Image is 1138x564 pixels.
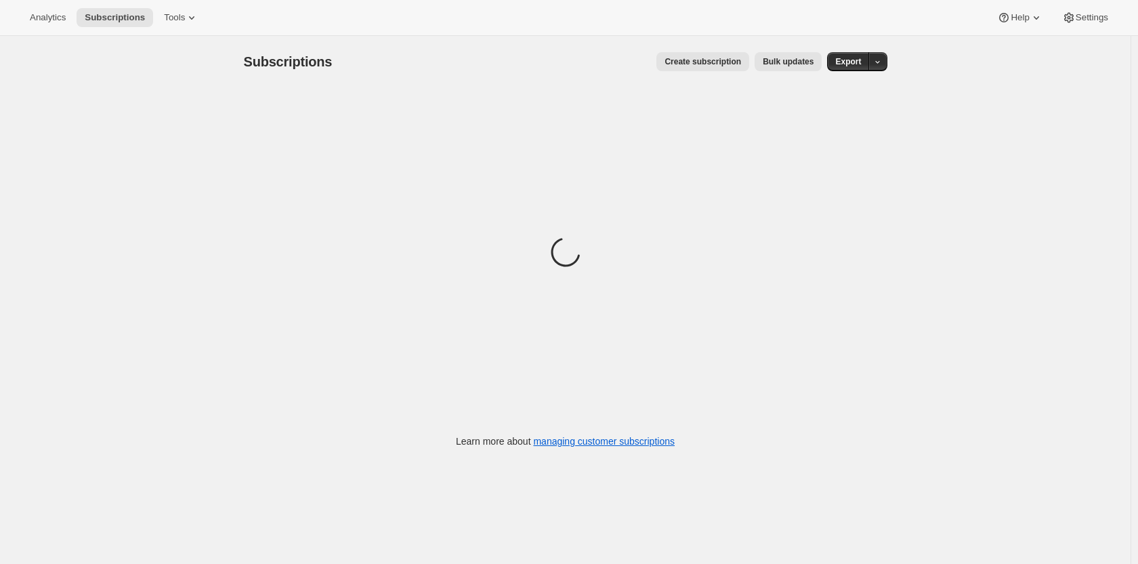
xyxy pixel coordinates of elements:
[30,12,66,23] span: Analytics
[456,435,675,448] p: Learn more about
[755,52,822,71] button: Bulk updates
[827,52,869,71] button: Export
[533,436,675,447] a: managing customer subscriptions
[665,56,741,67] span: Create subscription
[85,12,145,23] span: Subscriptions
[763,56,814,67] span: Bulk updates
[164,12,185,23] span: Tools
[1054,8,1116,27] button: Settings
[989,8,1051,27] button: Help
[22,8,74,27] button: Analytics
[156,8,207,27] button: Tools
[1076,12,1108,23] span: Settings
[656,52,749,71] button: Create subscription
[835,56,861,67] span: Export
[1011,12,1029,23] span: Help
[77,8,153,27] button: Subscriptions
[244,54,333,69] span: Subscriptions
